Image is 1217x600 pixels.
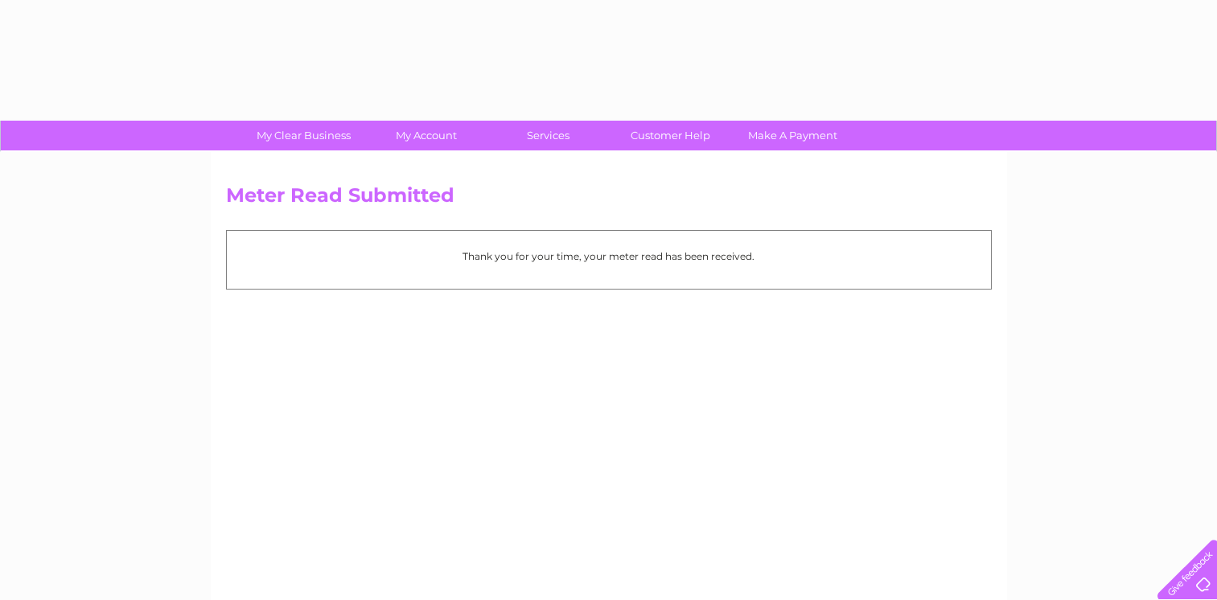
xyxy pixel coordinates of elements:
[726,121,859,150] a: Make A Payment
[235,249,983,264] p: Thank you for your time, your meter read has been received.
[604,121,737,150] a: Customer Help
[360,121,492,150] a: My Account
[237,121,370,150] a: My Clear Business
[482,121,615,150] a: Services
[226,184,992,215] h2: Meter Read Submitted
